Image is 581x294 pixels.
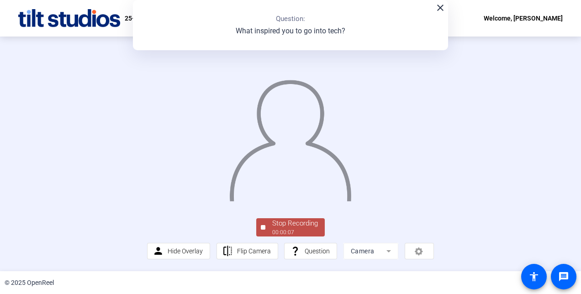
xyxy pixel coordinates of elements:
[484,13,563,24] div: Welcome, [PERSON_NAME]
[228,73,352,201] img: overlay
[147,243,210,259] button: Hide Overlay
[237,247,271,255] span: Flip Camera
[256,218,325,237] button: Stop Recording00:00:07
[290,246,301,257] mat-icon: question_mark
[125,13,284,24] p: 25-18190359-OPT-Optum Tech Oct Town Hall self-reco
[276,14,305,24] p: Question:
[305,247,330,255] span: Question
[222,246,233,257] mat-icon: flip
[236,26,345,37] p: What inspired you to go into tech?
[272,218,318,229] div: Stop Recording
[435,2,446,13] mat-icon: close
[153,246,164,257] mat-icon: person
[272,228,318,236] div: 00:00:07
[217,243,278,259] button: Flip Camera
[558,271,569,282] mat-icon: message
[284,243,337,259] button: Question
[5,278,54,288] div: © 2025 OpenReel
[528,271,539,282] mat-icon: accessibility
[168,247,203,255] span: Hide Overlay
[18,9,120,27] img: OpenReel logo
